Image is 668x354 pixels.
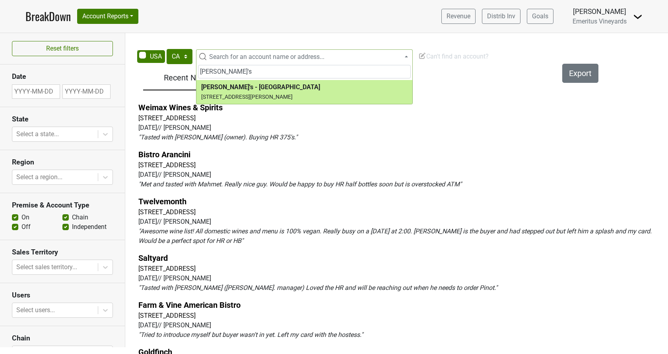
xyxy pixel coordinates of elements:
[147,73,228,82] h5: Recent Notes
[138,321,665,330] div: [DATE] // [PERSON_NAME]
[12,72,113,81] h3: Date
[138,331,363,338] em: " Tried to introduce myself but buyer wasn't in yet. Left my card with the hostess. "
[21,222,31,232] label: Off
[12,201,113,209] h3: Premise & Account Type
[138,197,186,206] a: Twelvemonth
[138,274,665,283] div: [DATE] // [PERSON_NAME]
[138,123,665,133] div: [DATE] // [PERSON_NAME]
[72,222,107,232] label: Independent
[441,9,476,24] a: Revenue
[138,170,665,180] div: [DATE] // [PERSON_NAME]
[201,94,293,100] small: [STREET_ADDRESS][PERSON_NAME]
[562,64,598,83] button: Export
[418,52,426,60] img: Edit
[138,114,196,122] a: [STREET_ADDRESS]
[633,12,643,22] img: Dropdown Menu
[138,253,168,263] a: Saltyard
[209,53,324,61] span: Search for an account name or address...
[138,217,665,227] div: [DATE] // [PERSON_NAME]
[25,8,71,25] a: BreakDown
[573,6,627,17] div: [PERSON_NAME]
[72,213,88,222] label: Chain
[138,300,241,310] a: Farm & Vine American Bistro
[138,180,462,188] em: " Met and tasted with Mahmet. Really nice guy. Would be happy to buy HR half bottles soon but is ...
[62,84,111,99] input: YYYY-MM-DD
[138,161,196,169] a: [STREET_ADDRESS]
[12,334,113,342] h3: Chain
[138,284,497,291] em: " Tasted with [PERSON_NAME] ([PERSON_NAME]. manager) Loved the HR and will be reaching out when h...
[138,208,196,216] a: [STREET_ADDRESS]
[12,41,113,56] button: Reset filters
[12,248,113,256] h3: Sales Territory
[201,83,320,91] b: [PERSON_NAME]'s - [GEOGRAPHIC_DATA]
[12,158,113,166] h3: Region
[12,291,113,299] h3: Users
[418,53,489,60] span: Can't find an account?
[138,133,297,141] em: " Tasted with [PERSON_NAME] (owner). Buying HR 375's. "
[12,115,113,123] h3: State
[573,18,627,25] span: Emeritus Vineyards
[138,227,652,244] em: " Awesome wine list! All domestic wines and menu is 100% vegan. Really busy on a [DATE] at 2:00. ...
[527,9,553,24] a: Goals
[482,9,520,24] a: Distrib Inv
[138,150,190,159] a: Bistro Arancini
[138,103,223,112] a: Weimax Wines & Spirits
[138,265,196,272] a: [STREET_ADDRESS]
[77,9,138,24] button: Account Reports
[138,312,196,319] a: [STREET_ADDRESS]
[21,213,29,222] label: On
[12,84,60,99] input: YYYY-MM-DD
